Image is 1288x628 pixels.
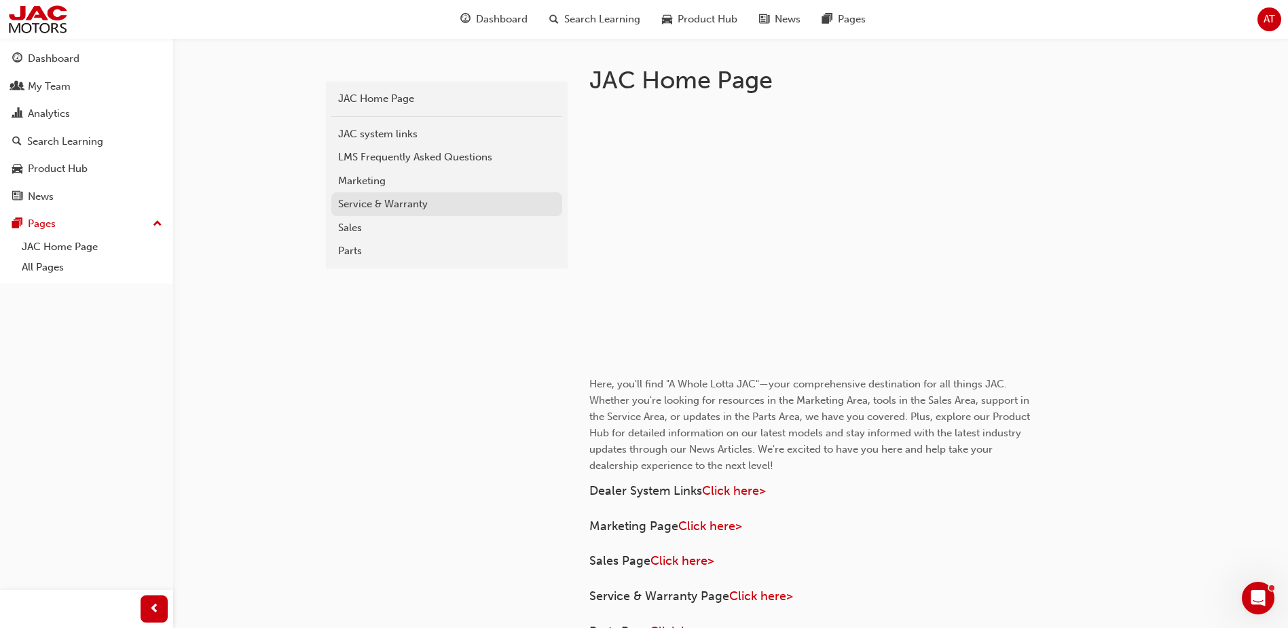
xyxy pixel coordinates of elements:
[28,79,71,94] div: My Team
[28,106,70,122] div: Analytics
[5,211,168,237] button: Pages
[775,12,801,27] span: News
[549,11,559,28] span: search-icon
[589,589,729,604] span: Service & Warranty Page
[1257,7,1281,31] button: AT
[1242,582,1274,614] iframe: Intercom live chat
[331,145,562,169] a: LMS Frequently Asked Questions
[564,12,640,27] span: Search Learning
[153,215,162,233] span: up-icon
[1264,12,1275,27] span: AT
[28,216,56,232] div: Pages
[5,43,168,211] button: DashboardMy TeamAnalyticsSearch LearningProduct HubNews
[678,519,742,534] a: Click here>
[5,156,168,181] a: Product Hub
[12,191,22,203] span: news-icon
[331,239,562,263] a: Parts
[538,5,651,33] a: search-iconSearch Learning
[7,4,69,35] img: jac-portal
[589,553,650,568] span: Sales Page
[5,129,168,154] a: Search Learning
[476,12,528,27] span: Dashboard
[5,74,168,99] a: My Team
[27,134,103,150] div: Search Learning
[331,169,562,193] a: Marketing
[748,5,811,33] a: news-iconNews
[822,11,832,28] span: pages-icon
[331,122,562,146] a: JAC system links
[651,5,748,33] a: car-iconProduct Hub
[338,173,555,189] div: Marketing
[702,483,766,498] a: Click here>
[650,553,714,568] a: Click here>
[338,150,555,165] div: LMS Frequently Asked Questions
[28,189,54,205] div: News
[589,519,678,534] span: Marketing Page
[338,196,555,212] div: Service & Warranty
[16,237,168,258] a: JAC Home Page
[331,216,562,240] a: Sales
[331,192,562,216] a: Service & Warranty
[338,243,555,259] div: Parts
[759,11,769,28] span: news-icon
[12,136,22,148] span: search-icon
[338,220,555,236] div: Sales
[838,12,866,27] span: Pages
[589,483,702,498] span: Dealer System Links
[5,184,168,209] a: News
[449,5,538,33] a: guage-iconDashboard
[12,81,22,93] span: people-icon
[729,589,793,604] a: Click here>
[589,378,1033,472] span: Here, you'll find "A Whole Lotta JAC"—your comprehensive destination for all things JAC. Whether ...
[28,51,79,67] div: Dashboard
[338,91,555,107] div: JAC Home Page
[5,101,168,126] a: Analytics
[28,161,88,177] div: Product Hub
[811,5,877,33] a: pages-iconPages
[331,87,562,111] a: JAC Home Page
[12,218,22,230] span: pages-icon
[16,257,168,278] a: All Pages
[12,108,22,120] span: chart-icon
[12,53,22,65] span: guage-icon
[662,11,672,28] span: car-icon
[12,163,22,175] span: car-icon
[460,11,471,28] span: guage-icon
[678,12,737,27] span: Product Hub
[338,126,555,142] div: JAC system links
[149,601,160,618] span: prev-icon
[5,46,168,71] a: Dashboard
[589,65,1035,95] h1: JAC Home Page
